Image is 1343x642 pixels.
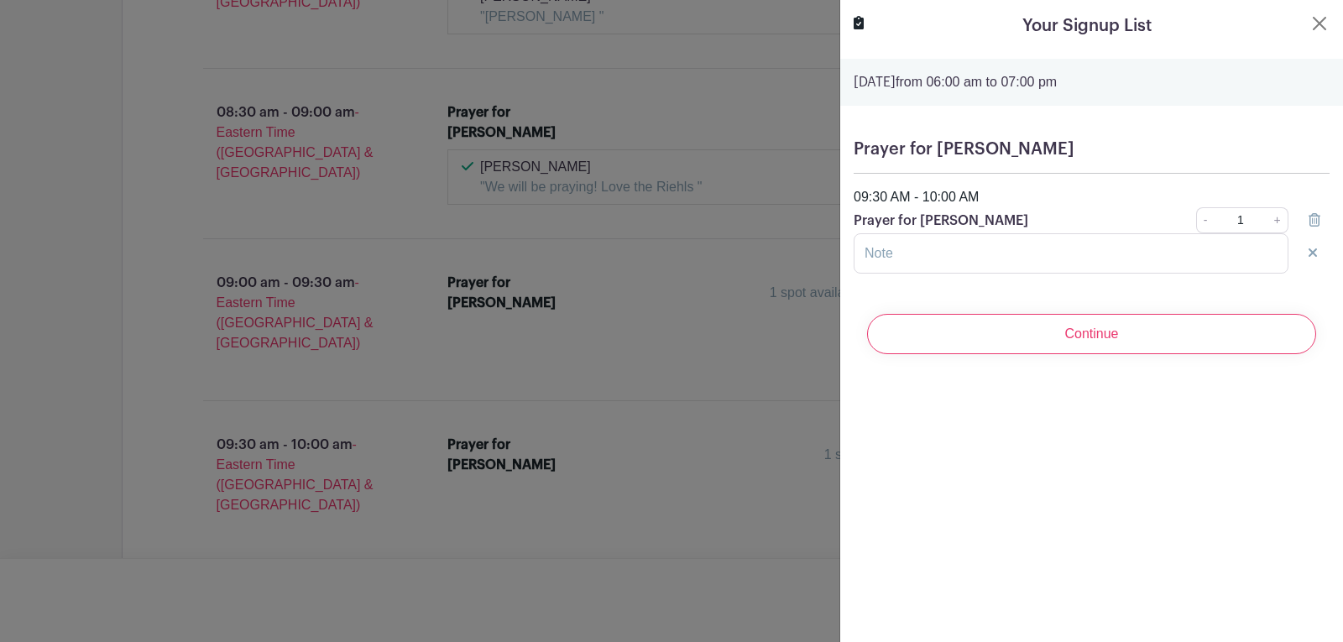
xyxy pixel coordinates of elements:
[1309,13,1330,34] button: Close
[1196,207,1215,233] a: -
[844,187,1340,207] div: 09:30 AM - 10:00 AM
[867,314,1316,354] input: Continue
[854,72,1330,92] p: from 06:00 am to 07:00 pm
[1267,207,1288,233] a: +
[1022,13,1152,39] h5: Your Signup List
[854,139,1330,159] h5: Prayer for [PERSON_NAME]
[854,233,1288,274] input: Note
[854,76,896,89] strong: [DATE]
[854,211,1123,231] p: Prayer for [PERSON_NAME]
